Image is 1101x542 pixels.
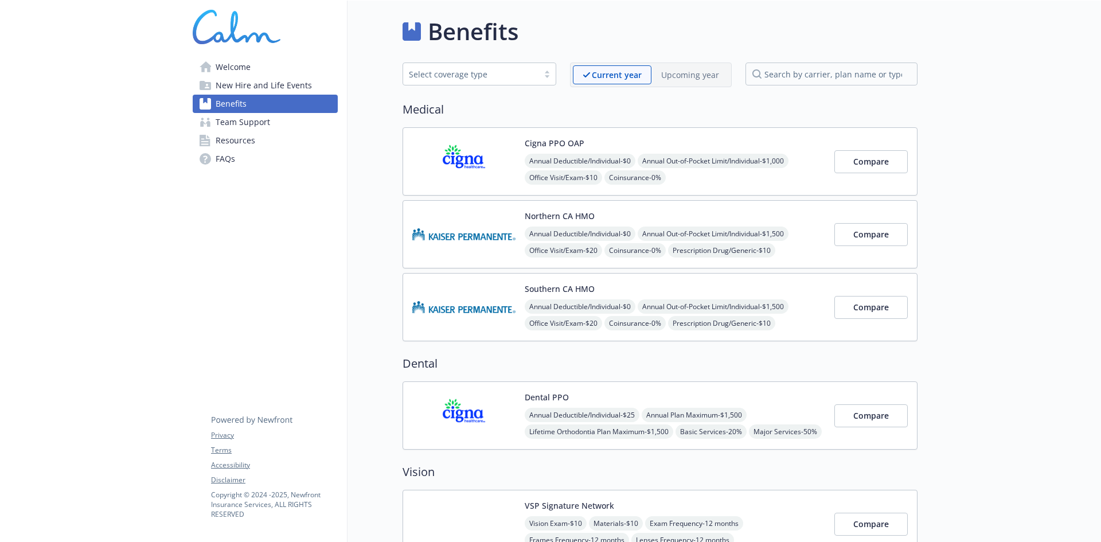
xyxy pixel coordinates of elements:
span: Office Visit/Exam - $10 [525,170,602,185]
img: CIGNA carrier logo [412,391,516,440]
span: Basic Services - 20% [676,424,747,439]
span: Vision Exam - $10 [525,516,587,531]
a: Privacy [211,430,337,440]
span: Major Services - 50% [749,424,822,439]
span: Office Visit/Exam - $20 [525,316,602,330]
button: Northern CA HMO [525,210,595,222]
button: Southern CA HMO [525,283,595,295]
span: Coinsurance - 0% [604,316,666,330]
a: Disclaimer [211,475,337,485]
span: Compare [853,156,889,167]
span: Exam Frequency - 12 months [645,516,743,531]
span: Office Visit/Exam - $20 [525,243,602,258]
a: Team Support [193,113,338,131]
span: Lifetime Orthodontia Plan Maximum - $1,500 [525,424,673,439]
a: Benefits [193,95,338,113]
a: Accessibility [211,460,337,470]
span: Coinsurance - 0% [604,170,666,185]
h2: Medical [403,101,918,118]
span: Welcome [216,58,251,76]
a: New Hire and Life Events [193,76,338,95]
span: Resources [216,131,255,150]
p: Upcoming year [661,69,719,81]
p: Copyright © 2024 - 2025 , Newfront Insurance Services, ALL RIGHTS RESERVED [211,490,337,519]
button: Dental PPO [525,391,569,403]
span: Compare [853,518,889,529]
button: Compare [834,404,908,427]
span: Prescription Drug/Generic - $10 [668,243,775,258]
a: Resources [193,131,338,150]
button: VSP Signature Network [525,500,614,512]
img: Kaiser Permanente Insurance Company carrier logo [412,210,516,259]
span: Annual Deductible/Individual - $25 [525,408,639,422]
span: Annual Deductible/Individual - $0 [525,227,635,241]
span: Annual Deductible/Individual - $0 [525,299,635,314]
img: CIGNA carrier logo [412,137,516,186]
button: Compare [834,223,908,246]
a: Welcome [193,58,338,76]
span: Annual Out-of-Pocket Limit/Individual - $1,500 [638,299,788,314]
span: Benefits [216,95,247,113]
span: New Hire and Life Events [216,76,312,95]
span: Compare [853,410,889,421]
span: Annual Out-of-Pocket Limit/Individual - $1,000 [638,154,788,168]
div: Select coverage type [409,68,533,80]
span: Annual Plan Maximum - $1,500 [642,408,747,422]
span: Coinsurance - 0% [604,243,666,258]
span: Team Support [216,113,270,131]
a: FAQs [193,150,338,168]
button: Cigna PPO OAP [525,137,584,149]
span: Compare [853,229,889,240]
span: Compare [853,302,889,313]
img: Kaiser Permanente Insurance Company carrier logo [412,283,516,332]
span: Prescription Drug/Generic - $10 [668,316,775,330]
span: Materials - $10 [589,516,643,531]
h2: Dental [403,355,918,372]
input: search by carrier, plan name or type [745,63,918,85]
h1: Benefits [428,14,518,49]
p: Current year [592,69,642,81]
h2: Vision [403,463,918,481]
span: Annual Out-of-Pocket Limit/Individual - $1,500 [638,227,788,241]
span: Annual Deductible/Individual - $0 [525,154,635,168]
button: Compare [834,513,908,536]
button: Compare [834,150,908,173]
span: FAQs [216,150,235,168]
button: Compare [834,296,908,319]
a: Terms [211,445,337,455]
